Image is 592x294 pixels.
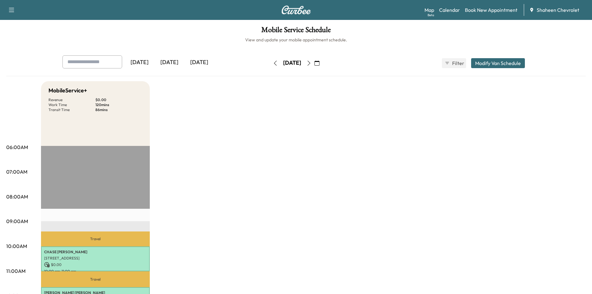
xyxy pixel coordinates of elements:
h6: View and update your mobile appointment schedule. [6,37,586,43]
p: 06:00AM [6,143,28,151]
div: [DATE] [154,55,184,70]
p: 08:00AM [6,193,28,200]
img: Curbee Logo [281,6,311,14]
p: 10:00 am - 11:00 am [44,269,147,274]
p: [STREET_ADDRESS] [44,256,147,261]
h5: MobileService+ [48,86,87,95]
button: Filter [442,58,466,68]
button: Modify Van Schedule [471,58,525,68]
a: Book New Appointment [465,6,517,14]
div: [DATE] [125,55,154,70]
p: CHASE [PERSON_NAME] [44,250,147,254]
p: 10:00AM [6,242,27,250]
p: 11:00AM [6,267,25,275]
p: 09:00AM [6,217,28,225]
span: Shaheen Chevrolet [537,6,579,14]
a: Calendar [439,6,460,14]
p: Travel [41,271,150,287]
p: 120 mins [95,102,142,107]
p: $ 0.00 [95,97,142,102]
h1: Mobile Service Schedule [6,26,586,37]
p: 86 mins [95,107,142,112]
div: Beta [428,13,434,17]
p: Work Time [48,102,95,107]
div: [DATE] [184,55,214,70]
span: Filter [452,59,463,67]
p: $ 0.00 [44,262,147,268]
p: Transit Time [48,107,95,112]
p: Revenue [48,97,95,102]
p: 07:00AM [6,168,27,175]
p: Travel [41,231,150,246]
a: MapBeta [424,6,434,14]
div: [DATE] [283,59,301,67]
